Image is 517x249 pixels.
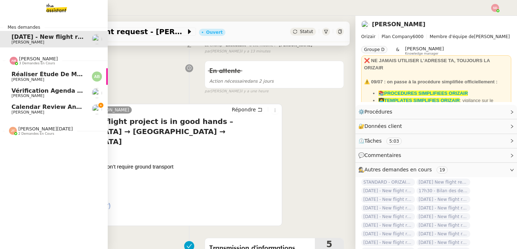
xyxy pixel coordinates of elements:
[250,43,276,47] span: a été modifié :
[361,196,415,203] span: [DATE] - New flight request - [PERSON_NAME]
[364,167,432,172] span: Autres demandes en cours
[92,88,102,98] img: users%2F9GXHdUEgf7ZlSXdwo7B3iBDT3M02%2Favatar%2Fimages.jpeg
[364,138,382,144] span: Tâches
[232,106,256,113] span: Répondre
[10,57,18,65] img: svg
[11,40,44,45] span: [PERSON_NAME]
[3,24,45,31] span: Mes demandes
[364,152,401,158] span: Commentaires
[11,87,173,94] span: Vérification Agenda + Chat + Wagram (9h et 14h)
[206,30,223,34] div: Ouvert
[361,204,415,212] span: [DATE] - New flight request - [PERSON_NAME]
[11,93,44,98] span: [PERSON_NAME]
[364,58,490,70] strong: ❌ NE JAMAIS UTILISER L'ADRESSE TA, TOUJOURS LA ORIZAIR
[355,105,517,119] div: ⚙️Procédures
[229,106,265,114] button: Répondre
[19,56,58,61] span: [PERSON_NAME]
[361,34,376,39] span: Orizair
[358,167,451,172] span: 🕵️
[38,116,279,147] h4: Re: Your private flight project is in good hands – [GEOGRAPHIC_DATA] → [GEOGRAPHIC_DATA] → [GEOGR...
[437,166,448,174] nz-tag: 19
[416,187,470,194] span: 17h30 - Bilan des demandes de la journée : en cours et restant à traiter - 5 septembre 2025
[11,110,44,115] span: [PERSON_NAME]
[361,33,511,40] span: [PERSON_NAME]
[405,46,444,51] span: [PERSON_NAME]
[205,49,211,55] span: par
[241,49,271,55] span: il y a 13 minutes
[378,98,460,103] a: 👩‍💻TEMPLATES SIMPLIFIES ORIZAIR
[372,21,425,28] a: [PERSON_NAME]
[491,4,499,12] img: svg
[209,79,274,84] span: dans 2 jours
[18,126,73,132] span: [PERSON_NAME][DATE]
[279,43,312,47] span: [PERSON_NAME]
[92,104,102,114] img: users%2FYpHCMxs0fyev2wOt2XOQMyMzL3F3%2Favatar%2Fb1d7cab4-399e-487a-a9b0-3b1e57580435
[358,152,404,158] span: 💬
[11,71,146,78] span: Réaliser étude de marché tireuse à bière
[386,138,402,145] nz-tag: 5:03
[382,34,413,39] span: Plan Company
[90,107,132,113] a: [PERSON_NAME]
[416,230,470,238] span: [DATE] - New flight request - [PERSON_NAME]
[92,72,102,82] img: svg
[358,122,405,130] span: 🔐
[361,222,415,229] span: [DATE] - New flight request - [PERSON_NAME]
[361,179,415,186] span: STANDARD - ORIZAIR - septembre 2025
[18,132,54,136] span: 2 demandes en cours
[416,213,470,220] span: [DATE] - New flight request - [PERSON_NAME]
[355,134,517,148] div: ⏲️Tâches 5:03
[378,91,468,96] a: 📚PROCEDURES SIMPLIFIEES ORIZAIR
[11,103,197,110] span: Calendar Review and Appointment Confirmation - [DATE]
[300,29,313,34] span: Statut
[37,28,186,35] span: [DATE] - New flight request - [PERSON_NAME]
[11,33,160,40] span: [DATE] - New flight request - [PERSON_NAME]
[361,230,415,238] span: [DATE] - New flight request - [PERSON_NAME]
[361,213,415,220] span: [DATE] - New flight request - [PERSON_NAME]
[364,123,402,129] span: Données client
[315,240,344,249] span: 5
[378,97,508,118] li: : vigilance sur le dashboard utiliser uniquement les templates avec ✈️Orizair pour éviter les con...
[361,187,415,194] span: [DATE] - New flight request - [PERSON_NAME]
[355,119,517,133] div: 🔐Données client
[355,163,517,177] div: 🕵️Autres demandes en cours 19
[92,34,102,44] img: users%2FC9SBsJ0duuaSgpQFj5LgoEX8n0o2%2Favatar%2Fec9d51b8-9413-4189-adfb-7be4d8c96a3c
[405,52,438,56] span: Knowledge manager
[416,204,470,212] span: [DATE] - New flight request - [PERSON_NAME]
[364,79,497,84] strong: ⚠️ 09/07 : on passe à la procédure simplifiée officiellement :
[396,46,399,55] span: &
[241,88,269,94] span: il y a une heure
[11,77,44,82] span: [PERSON_NAME]
[225,43,246,47] span: Exécutant
[358,108,396,116] span: ⚙️
[205,43,222,47] span: Le champ
[430,34,474,39] span: Membre d'équipe de
[355,148,517,162] div: 💬Commentaires
[9,127,17,135] img: svg
[361,20,369,28] img: users%2FC9SBsJ0duuaSgpQFj5LgoEX8n0o2%2Favatar%2Fec9d51b8-9413-4189-adfb-7be4d8c96a3c
[361,46,387,53] nz-tag: Groupe D
[416,196,470,203] span: [DATE] - New flight request - [PERSON_NAME]
[205,88,269,94] small: [PERSON_NAME]
[209,68,241,74] span: En attente
[19,61,55,65] span: 3 demandes en cours
[405,46,444,55] app-user-label: Knowledge manager
[209,79,247,84] span: Action nécessaire
[416,179,470,186] span: [DATE] New flight request - [PERSON_NAME]
[364,109,392,115] span: Procédures
[416,239,470,246] span: [DATE] - New flight request - [PERSON_NAME]
[205,88,211,94] span: par
[361,239,415,246] span: [DATE] - New flight request - [PERSON_NAME]
[416,222,470,229] span: [DATE] - New flight request - [PERSON_NAME]
[358,138,408,144] span: ⏲️
[413,34,424,39] span: 6000
[205,49,270,55] small: [PERSON_NAME]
